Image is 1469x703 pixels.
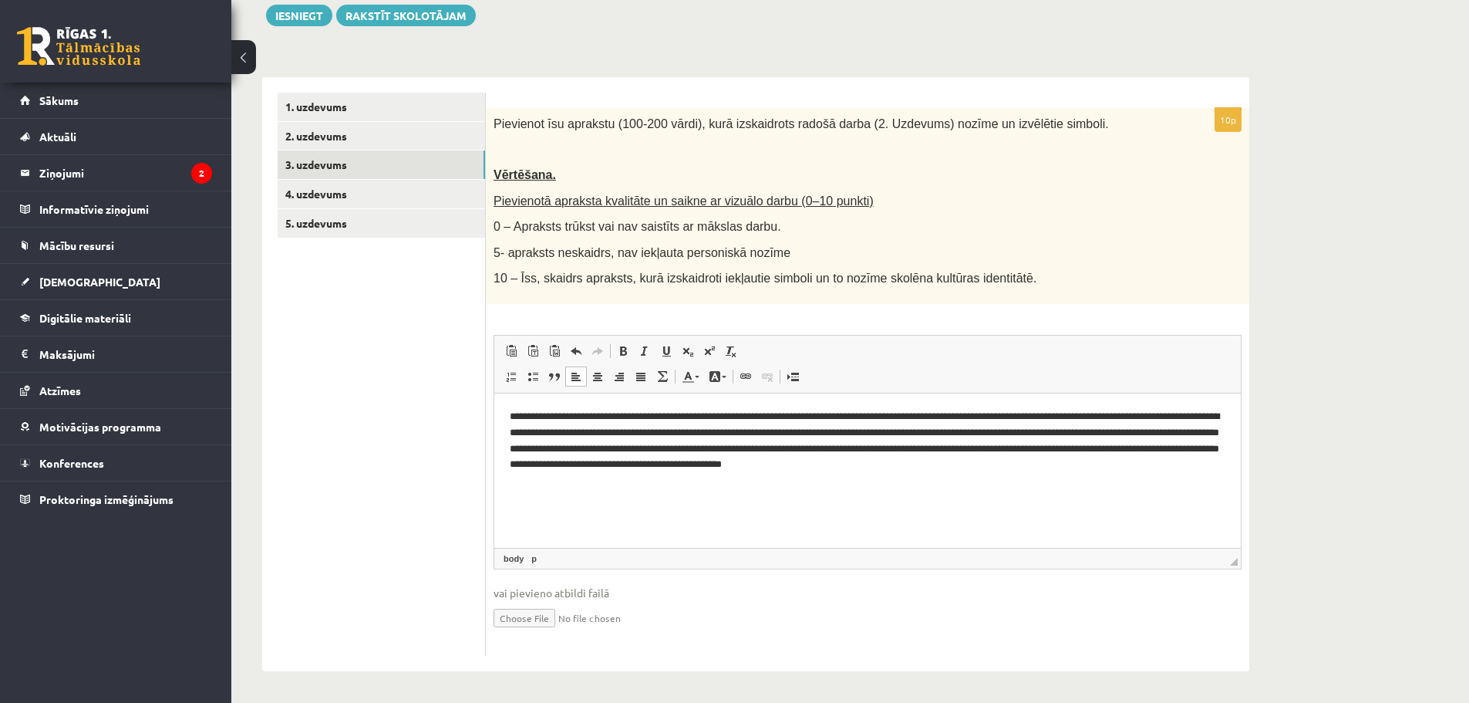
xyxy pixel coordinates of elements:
[544,341,565,361] a: Ievietot no Worda
[20,409,212,444] a: Motivācijas programma
[20,264,212,299] a: [DEMOGRAPHIC_DATA]
[500,367,522,387] a: Ievietot/noņemt numurētu sarakstu
[278,209,485,238] a: 5. uzdevums
[494,272,1036,285] span: 10 – Īss, skaidrs apraksts, kurā izskaidroti iekļautie simboli un to nozīme skolēna kultūras iden...
[677,341,699,361] a: Apakšraksts
[704,367,731,387] a: Fona krāsa
[39,93,79,107] span: Sākums
[634,341,655,361] a: Slīpraksts (vadīšanas taustiņš+I)
[494,246,790,259] span: 5- apraksts neskaidrs, nav iekļauta personiskā nozīme
[20,228,212,263] a: Mācību resursi
[587,341,608,361] a: Atkārtot (vadīšanas taustiņš+Y)
[500,552,527,566] a: body elements
[39,420,161,434] span: Motivācijas programma
[494,394,1241,548] iframe: Bagātinātā teksta redaktors, wiswyg-editor-user-answer-47433998197780
[39,130,76,144] span: Aktuāli
[39,275,160,289] span: [DEMOGRAPHIC_DATA]
[608,367,630,387] a: Izlīdzināt pa labi
[522,341,544,361] a: Ievietot kā vienkāršu tekstu (vadīšanas taustiņš+pārslēgšanas taustiņš+V)
[39,238,114,252] span: Mācību resursi
[20,445,212,481] a: Konferences
[20,191,212,227] a: Informatīvie ziņojumi
[494,194,874,208] span: Pievienotā apraksta kvalitāte un saikne ar vizuālo darbu (0–10 punkti)
[39,336,212,372] legend: Maksājumi
[782,367,804,387] a: Ievietot lapas pārtraukumu drukai
[655,341,677,361] a: Pasvītrojums (vadīšanas taustiņš+U)
[278,150,485,179] a: 3. uzdevums
[720,341,742,361] a: Noņemt stilus
[20,373,212,408] a: Atzīmes
[1230,558,1238,566] span: Mērogot
[1215,107,1242,132] p: 10p
[39,311,131,325] span: Digitālie materiāli
[677,367,704,387] a: Teksta krāsa
[612,341,634,361] a: Treknraksts (vadīšanas taustiņš+B)
[278,180,485,208] a: 4. uzdevums
[699,341,720,361] a: Augšraksts
[522,367,544,387] a: Ievietot/noņemt sarakstu ar aizzīmēm
[500,341,522,361] a: Ielīmēt (vadīšanas taustiņš+V)
[39,384,81,397] span: Atzīmes
[20,119,212,154] a: Aktuāli
[528,552,540,566] a: p elements
[544,367,565,387] a: Bloka citāts
[652,367,673,387] a: Math
[266,5,332,26] button: Iesniegt
[565,341,587,361] a: Atcelt (vadīšanas taustiņš+Z)
[39,191,212,227] legend: Informatīvie ziņojumi
[494,117,1109,130] span: Pievienot īsu aprakstu (100-200 vārdi), kurā izskaidrots radošā darba (2. Uzdevums) nozīme un izv...
[39,456,104,470] span: Konferences
[587,367,608,387] a: Centrēti
[630,367,652,387] a: Izlīdzināt malas
[565,367,587,387] a: Izlīdzināt pa kreisi
[20,300,212,336] a: Digitālie materiāli
[756,367,778,387] a: Atsaistīt
[191,163,212,184] i: 2
[735,367,756,387] a: Saite (vadīšanas taustiņš+K)
[494,220,781,233] span: 0 – Apraksts trūkst vai nav saistīts ar mākslas darbu.
[17,27,140,66] a: Rīgas 1. Tālmācības vidusskola
[39,155,212,191] legend: Ziņojumi
[20,336,212,372] a: Maksājumi
[20,155,212,191] a: Ziņojumi2
[20,83,212,118] a: Sākums
[494,585,1242,601] span: vai pievieno atbildi failā
[278,93,485,121] a: 1. uzdevums
[336,5,476,26] a: Rakstīt skolotājam
[494,168,556,181] span: Vērtēšana.
[278,122,485,150] a: 2. uzdevums
[20,482,212,517] a: Proktoringa izmēģinājums
[39,492,174,506] span: Proktoringa izmēģinājums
